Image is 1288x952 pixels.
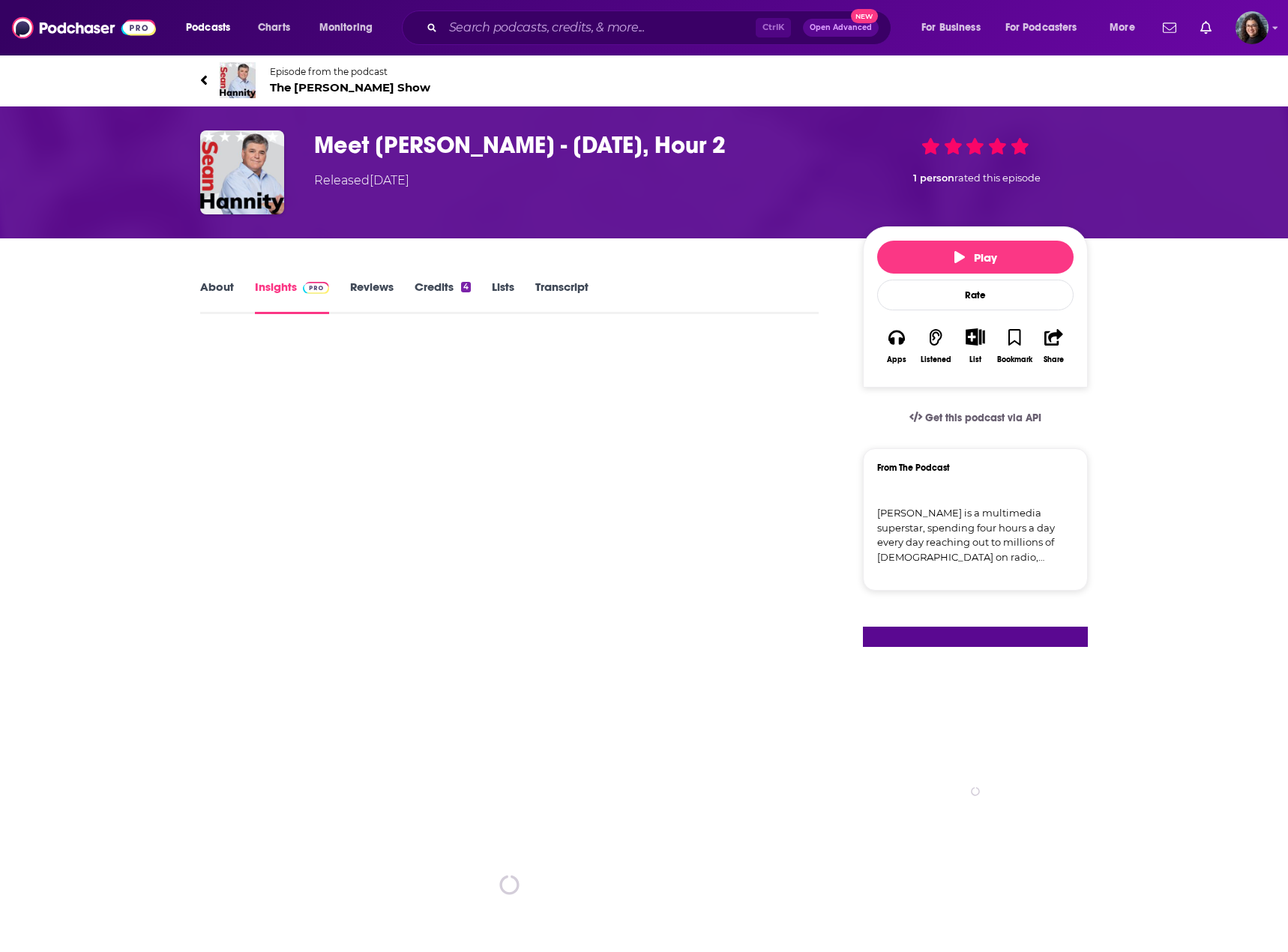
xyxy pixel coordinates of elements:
[535,280,589,314] a: Transcript
[309,16,392,40] button: open menu
[887,355,906,364] div: Apps
[916,319,955,373] button: Listened
[1044,355,1064,364] div: Share
[1110,17,1135,38] span: More
[443,16,756,40] input: Search podcasts, credits, & more...
[1194,15,1218,40] a: Show notifications dropdown
[877,280,1074,310] div: Rate
[921,355,951,364] div: Listened
[314,130,839,160] h3: Meet Doug Burgum - February 3rd, Hour 2
[997,355,1032,364] div: Bookmark
[416,10,906,45] div: Search podcasts, credits, & more...
[877,319,916,373] button: Apps
[258,17,290,38] span: Charts
[270,66,430,77] span: Episode from the podcast
[995,319,1034,373] button: Bookmark
[1035,319,1074,373] button: Share
[877,506,1074,564] a: [PERSON_NAME] is a multimedia superstar, spending four hours a day every day reaching out to mill...
[1005,17,1077,38] span: For Podcasters
[810,24,872,31] span: Open Advanced
[270,80,430,94] span: The [PERSON_NAME] Show
[960,328,990,345] button: Show More Button
[913,172,954,184] span: 1 person
[200,62,1088,98] a: The Sean Hannity ShowEpisode from the podcastThe [PERSON_NAME] Show
[303,282,329,294] img: Podchaser Pro
[319,17,373,38] span: Monitoring
[911,16,999,40] button: open menu
[220,62,256,98] img: The Sean Hannity Show
[954,250,997,265] span: Play
[897,400,1053,436] a: Get this podcast via API
[877,463,1062,473] h3: From The Podcast
[186,17,230,38] span: Podcasts
[12,13,156,42] img: Podchaser - Follow, Share and Rate Podcasts
[969,355,981,364] div: List
[492,280,514,314] a: Lists
[415,280,471,314] a: Credits4
[1236,11,1269,44] img: User Profile
[200,280,234,314] a: About
[954,172,1041,184] span: rated this episode
[851,9,878,23] span: New
[996,16,1099,40] button: open menu
[956,319,995,373] div: Show More ButtonList
[1099,16,1154,40] button: open menu
[925,412,1041,424] span: Get this podcast via API
[255,280,329,314] a: InsightsPodchaser Pro
[248,16,299,40] a: Charts
[803,19,879,37] button: Open AdvancedNew
[1157,15,1182,40] a: Show notifications dropdown
[877,241,1074,274] button: Play
[1236,11,1269,44] button: Show profile menu
[200,130,284,214] img: Meet Doug Burgum - February 3rd, Hour 2
[314,172,409,190] div: Released [DATE]
[756,18,791,37] span: Ctrl K
[1236,11,1269,44] span: Logged in as SiobhanvanWyk
[175,16,250,40] button: open menu
[350,280,394,314] a: Reviews
[921,17,981,38] span: For Business
[461,282,471,292] div: 4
